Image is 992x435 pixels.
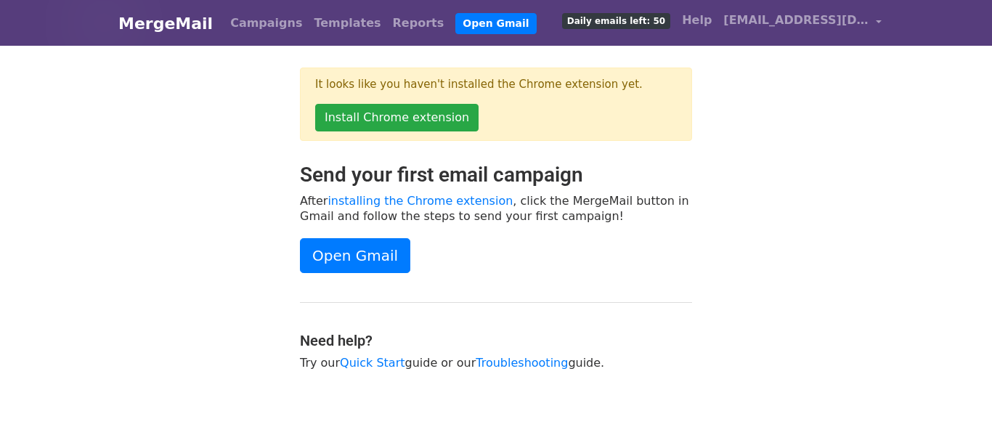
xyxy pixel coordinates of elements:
p: It looks like you haven't installed the Chrome extension yet. [315,77,677,92]
a: Install Chrome extension [315,104,479,131]
span: [EMAIL_ADDRESS][DOMAIN_NAME] [723,12,869,29]
a: [EMAIL_ADDRESS][DOMAIN_NAME] [717,6,887,40]
a: Quick Start [340,356,404,370]
a: installing the Chrome extension [328,194,513,208]
a: Daily emails left: 50 [556,6,676,35]
h4: Need help? [300,332,692,349]
p: Try our guide or our guide. [300,355,692,370]
a: Open Gmail [455,13,536,34]
a: Campaigns [224,9,308,38]
h2: Send your first email campaign [300,163,692,187]
a: Open Gmail [300,238,410,273]
a: Help [676,6,717,35]
a: MergeMail [93,8,213,38]
a: Templates [308,9,386,38]
a: Reports [387,9,450,38]
span: Daily emails left: 50 [562,13,670,29]
p: After , click the MergeMail button in Gmail and follow the steps to send your first campaign! [300,193,692,224]
a: Troubleshooting [476,356,568,370]
img: MergeMail logo [93,12,115,33]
